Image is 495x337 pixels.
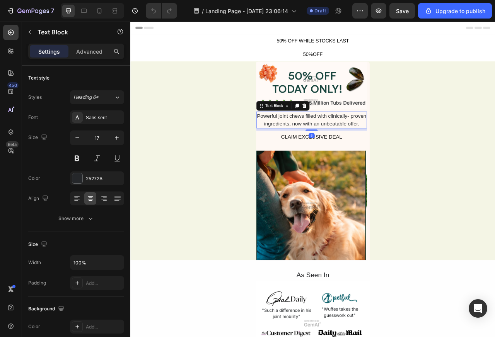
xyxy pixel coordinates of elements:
img: Alt image [160,94,301,111]
button: 7 [3,3,58,19]
div: Styles [28,94,42,101]
button: CLAIM EXCLUSIVE DEAL [172,139,288,155]
div: Align [28,193,50,204]
div: Add... [86,323,122,330]
img: Alt image [160,164,301,305]
div: 25272A [86,175,122,182]
img: Alt image [160,51,301,95]
p: Settings [38,47,60,56]
div: Add... [86,280,122,287]
div: Open Intercom Messenger [469,299,487,318]
div: 50%OFF [220,36,244,47]
span: Landing Page - [DATE] 23:06:14 [205,7,288,15]
div: Undo/Redo [146,3,177,19]
div: 450 [7,82,19,88]
button: 50%OFF [210,33,254,51]
span: / [202,7,204,15]
div: Size [28,239,49,250]
button: Save [389,3,415,19]
p: Text Block [38,27,103,37]
div: Show more [58,215,94,222]
div: Upgrade to publish [425,7,485,15]
span: Heading 6* [73,94,99,101]
div: Sans-serif [86,114,122,121]
div: Size [28,132,49,143]
div: Text style [28,75,49,81]
input: Auto [70,256,124,269]
div: Powerful joint chews filled with clinically- proven ingredients, now with an unbeatable offer. [160,114,301,135]
div: CLAIM EXCLUSIVE DEAL [191,142,269,152]
span: Save [396,8,409,14]
button: Upgrade to publish [418,3,492,19]
p: 7 [51,6,54,15]
span: Draft [314,7,326,14]
div: Color [28,175,40,182]
div: Width [28,259,41,266]
div: As Seen In [159,315,305,329]
div: Color [28,323,40,330]
div: Background [28,304,66,314]
div: Text Block [170,103,196,110]
button: Heading 6* [70,90,124,104]
div: 8 [227,142,234,148]
div: Font [28,114,38,121]
p: Advanced [76,47,102,56]
button: Show more [28,212,124,225]
div: Padding [28,279,46,286]
div: Beta [6,141,19,147]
